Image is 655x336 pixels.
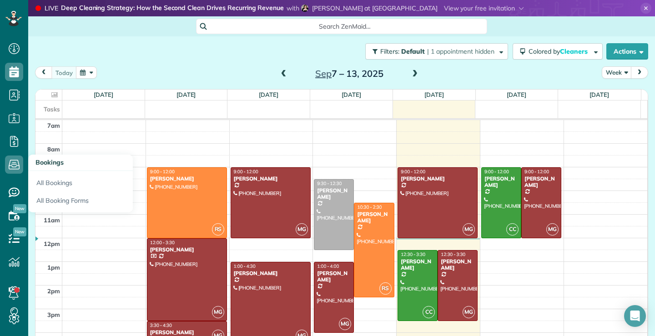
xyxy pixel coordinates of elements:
div: [PERSON_NAME] [524,176,559,189]
span: 9:00 - 12:00 [524,169,549,175]
button: Colored byCleaners [513,43,603,60]
button: next [631,66,648,79]
span: MG [296,223,308,236]
span: CC [423,306,435,318]
span: MG [463,306,475,318]
span: 1:00 - 4:00 [317,263,339,269]
img: beth-eldredge-a5cc9a71fb1d8fab7c4ee739256b8bd288b61453731f163689eb4f94e1bbedc0.jpg [301,5,308,12]
span: MG [212,306,224,318]
span: MG [463,223,475,236]
span: 12:00 - 3:30 [150,240,175,246]
span: RS [379,282,392,295]
span: Tasks [44,105,60,113]
button: Week [602,66,632,79]
span: with [287,4,299,12]
span: 1pm [47,264,60,271]
span: 9:00 - 12:00 [401,169,425,175]
button: prev [35,66,52,79]
span: 9:00 - 12:00 [150,169,175,175]
button: Actions [606,43,648,60]
div: [PERSON_NAME] [317,187,351,201]
span: MG [546,223,559,236]
span: Bookings [35,158,64,166]
span: MG [339,318,351,330]
div: [PERSON_NAME] [150,246,224,253]
span: [PERSON_NAME] at [GEOGRAPHIC_DATA] [312,4,438,12]
span: 9:30 - 12:30 [317,181,342,186]
span: 1:00 - 4:30 [234,263,256,269]
a: All Bookings [28,171,133,192]
span: Cleaners [560,47,589,55]
div: [PERSON_NAME] [317,270,351,283]
span: 2pm [47,287,60,295]
span: 9:00 - 12:00 [234,169,258,175]
a: [DATE] [176,91,196,98]
span: 10:30 - 2:30 [357,204,382,210]
div: [PERSON_NAME] [440,258,475,271]
span: New [13,227,26,236]
button: Filters: Default | 1 appointment hidden [365,43,508,60]
div: Open Intercom Messenger [624,305,646,327]
a: [DATE] [424,91,444,98]
a: [DATE] [342,91,361,98]
div: [PERSON_NAME] [400,258,435,271]
span: Sep [315,68,332,79]
strong: Deep Cleaning Strategy: How the Second Clean Drives Recurring Revenue [61,4,284,13]
span: 7am [47,122,60,129]
a: [DATE] [259,91,278,98]
span: RS [212,223,224,236]
span: CC [506,223,519,236]
button: today [51,66,77,79]
div: [PERSON_NAME] [233,270,308,276]
span: 3:30 - 4:30 [150,322,172,328]
span: 3pm [47,311,60,318]
div: [PERSON_NAME] [150,329,224,336]
span: 12:30 - 3:30 [401,251,425,257]
a: [DATE] [94,91,113,98]
span: 9:00 - 12:00 [484,169,509,175]
span: Colored by [529,47,591,55]
span: 8am [47,145,60,153]
div: [PERSON_NAME] [150,176,224,182]
span: Default [401,47,425,55]
span: Filters: [380,47,399,55]
span: 11am [44,216,60,224]
div: [PERSON_NAME] [233,176,308,182]
a: [DATE] [507,91,526,98]
span: 12:30 - 3:30 [441,251,465,257]
span: | 1 appointment hidden [427,47,494,55]
a: Filters: Default | 1 appointment hidden [361,43,508,60]
div: [PERSON_NAME] [400,176,475,182]
h2: 7 – 13, 2025 [292,69,406,79]
a: All Booking Forms [28,192,133,213]
div: [PERSON_NAME] [484,176,519,189]
span: New [13,204,26,213]
div: [PERSON_NAME] [357,211,391,224]
a: [DATE] [589,91,609,98]
span: 12pm [44,240,60,247]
